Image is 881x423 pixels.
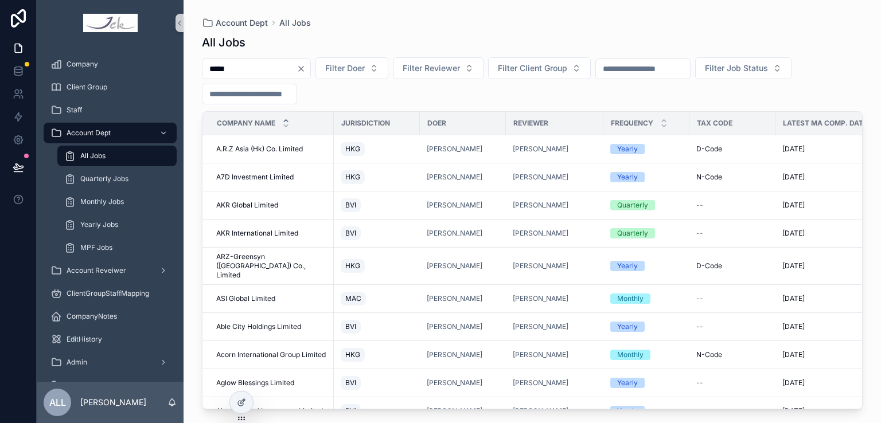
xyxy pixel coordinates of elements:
span: D-Code [696,261,722,271]
a: [PERSON_NAME] [513,322,597,331]
a: [PERSON_NAME] [513,144,568,154]
span: -- [696,229,703,238]
a: Monthly [610,293,683,304]
span: [PERSON_NAME] [427,322,482,331]
a: [PERSON_NAME] [427,322,499,331]
a: [PERSON_NAME] [513,229,597,238]
a: Monthly Jobs [57,191,177,212]
a: Account Dept [202,17,268,29]
a: [PERSON_NAME] [513,261,597,271]
a: HKG [341,140,413,158]
a: BVI [341,196,413,214]
span: BVI [345,378,356,387]
a: All Jobs [57,146,177,166]
span: [DATE] [782,294,805,303]
span: [DATE] [782,350,805,359]
a: [PERSON_NAME] [513,144,597,154]
a: [PERSON_NAME] [513,322,568,331]
div: Yearly [617,172,638,182]
a: HKG [341,168,413,186]
a: [PERSON_NAME] [427,261,482,271]
a: Acorn International Group Limited [216,350,327,359]
span: BVI [345,201,356,210]
a: BVI [341,224,413,242]
div: Quarterly [617,200,648,210]
span: Staff [67,105,82,115]
a: Able City Holdings Limited [216,322,327,331]
a: D-Code [696,261,769,271]
a: Yearly [610,261,683,271]
span: Doer [427,119,446,128]
span: [PERSON_NAME] [513,261,568,271]
span: D-Code [696,144,722,154]
a: [PERSON_NAME] [427,229,482,238]
span: BVI [345,406,356,416]
a: [PERSON_NAME] [427,378,482,387]
span: [DATE] [782,322,805,331]
span: N-Code [696,173,722,182]
img: App logo [83,14,138,32]
a: A7D Investment Limited [216,173,327,182]
span: ClientGroupStaffMapping [67,289,149,298]
a: -- [696,201,769,210]
span: [PERSON_NAME] [513,201,568,210]
span: HKG [345,350,360,359]
span: -- [696,201,703,210]
div: Monthly [617,293,644,304]
button: Select Button [393,57,484,79]
a: A.R.Z Asia (Hk) Co. Limited [216,144,327,154]
span: Company [67,60,98,69]
span: Quarterly Jobs [80,174,128,183]
span: [DATE] [782,144,805,154]
button: Select Button [488,57,591,79]
a: [PERSON_NAME] [427,261,499,271]
span: Able City Holdings Limited [216,322,301,331]
a: N-Code [696,350,769,359]
a: AKR Global Limited [216,201,327,210]
a: D-Code [696,144,769,154]
button: Select Button [695,57,792,79]
a: Yearly Jobs [57,214,177,235]
span: N-Code [696,350,722,359]
a: All Jobs [279,17,311,29]
a: [PERSON_NAME] [513,294,597,303]
a: Company [44,54,177,75]
a: [PERSON_NAME] [427,201,499,210]
a: -- [696,229,769,238]
a: [PERSON_NAME] [513,173,597,182]
a: [PERSON_NAME] [513,229,568,238]
div: Monthly [617,350,644,360]
span: [PERSON_NAME] [513,378,568,387]
a: Quarterly Jobs [57,169,177,189]
span: HKG [345,261,360,271]
span: [DATE] [782,406,805,416]
span: Filter Reviewer [403,62,460,74]
a: [PERSON_NAME] [513,350,568,359]
span: Ahead Global Investment Limited [216,406,323,416]
span: -- [696,406,703,416]
a: N-Code [696,173,769,182]
span: Reviewer [513,119,548,128]
a: [PERSON_NAME] [513,201,597,210]
span: HKG [345,173,360,182]
span: Jurisdiction [341,119,390,128]
a: [PERSON_NAME] [427,350,482,359]
a: BVI [341,318,413,336]
span: Client Group [67,83,107,92]
span: [DATE] [782,201,805,210]
a: Aglow Blessings Limited [216,378,327,387]
button: Select Button [315,57,388,79]
a: [PERSON_NAME] [427,144,499,154]
a: Yearly [610,144,683,154]
span: -- [696,322,703,331]
span: [PERSON_NAME] [427,201,482,210]
span: [DATE] [782,378,805,387]
span: Filter Client Group [498,62,567,74]
a: Client Group [44,77,177,97]
a: MAC [341,289,413,308]
a: [PERSON_NAME] [427,173,499,182]
div: Yearly [617,378,638,388]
